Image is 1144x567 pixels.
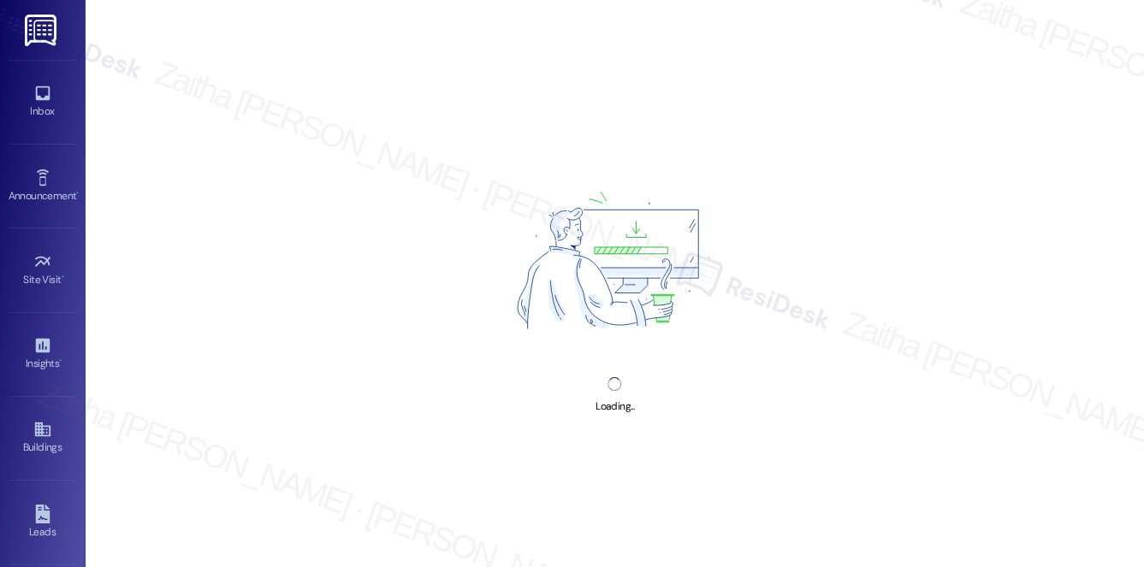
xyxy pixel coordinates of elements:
a: Insights • [9,331,77,377]
a: Buildings [9,415,77,461]
span: • [59,355,62,367]
span: • [76,187,79,199]
img: ResiDesk Logo [25,15,60,46]
a: Site Visit • [9,247,77,293]
a: Leads [9,499,77,546]
a: Inbox [9,79,77,125]
span: • [62,271,64,283]
div: Loading... [596,398,634,416]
